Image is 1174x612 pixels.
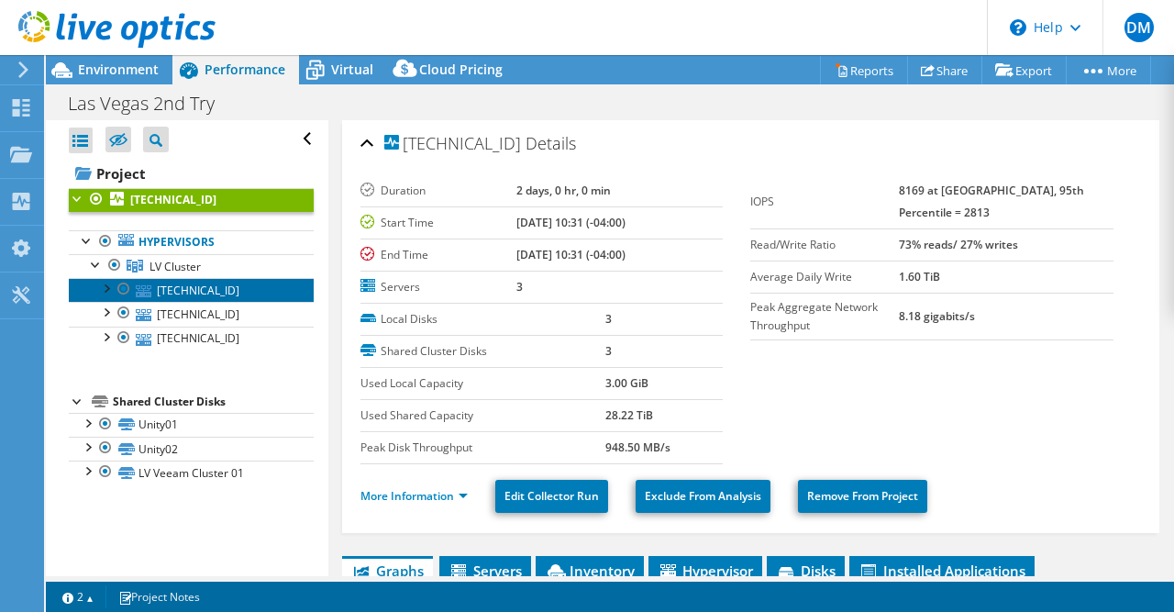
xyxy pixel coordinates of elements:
[636,480,770,513] a: Exclude From Analysis
[605,343,612,359] b: 3
[69,302,314,326] a: [TECHNICAL_ID]
[331,61,373,78] span: Virtual
[69,327,314,351] a: [TECHNICAL_ID]
[750,193,898,211] label: IOPS
[605,375,648,391] b: 3.00 GiB
[360,374,605,393] label: Used Local Capacity
[658,562,753,580] span: Hypervisor
[69,278,314,302] a: [TECHNICAL_ID]
[351,562,424,580] span: Graphs
[360,406,605,425] label: Used Shared Capacity
[360,182,516,200] label: Duration
[516,247,626,262] b: [DATE] 10:31 (-04:00)
[1124,13,1154,42] span: DM
[69,188,314,212] a: [TECHNICAL_ID]
[150,259,201,274] span: LV Cluster
[516,279,523,295] b: 3
[545,562,635,580] span: Inventory
[776,562,836,580] span: Disks
[899,237,1018,252] b: 73% reads/ 27% writes
[60,94,243,114] h1: Las Vegas 2nd Try
[78,61,159,78] span: Environment
[360,310,605,328] label: Local Disks
[360,488,468,504] a: More Information
[419,61,503,78] span: Cloud Pricing
[899,183,1084,220] b: 8169 at [GEOGRAPHIC_DATA], 95th Percentile = 2813
[50,585,106,608] a: 2
[69,437,314,461] a: Unity02
[113,391,314,413] div: Shared Cluster Disks
[69,413,314,437] a: Unity01
[360,246,516,264] label: End Time
[981,56,1067,84] a: Export
[69,461,314,484] a: LV Veeam Cluster 01
[526,132,576,154] span: Details
[130,192,216,207] b: [TECHNICAL_ID]
[798,480,927,513] a: Remove From Project
[384,135,521,153] span: [TECHNICAL_ID]
[69,159,314,188] a: Project
[516,183,611,198] b: 2 days, 0 hr, 0 min
[750,268,898,286] label: Average Daily Write
[360,278,516,296] label: Servers
[495,480,608,513] a: Edit Collector Run
[605,407,653,423] b: 28.22 TiB
[899,308,975,324] b: 8.18 gigabits/s
[360,439,605,457] label: Peak Disk Throughput
[750,236,898,254] label: Read/Write Ratio
[605,440,670,455] b: 948.50 MB/s
[516,215,626,230] b: [DATE] 10:31 (-04:00)
[858,562,1025,580] span: Installed Applications
[899,269,940,284] b: 1.60 TiB
[907,56,982,84] a: Share
[449,562,522,580] span: Servers
[69,230,314,254] a: Hypervisors
[1066,56,1151,84] a: More
[1010,19,1026,36] svg: \n
[205,61,285,78] span: Performance
[105,585,213,608] a: Project Notes
[69,254,314,278] a: LV Cluster
[750,298,898,335] label: Peak Aggregate Network Throughput
[820,56,908,84] a: Reports
[360,342,605,361] label: Shared Cluster Disks
[605,311,612,327] b: 3
[360,214,516,232] label: Start Time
